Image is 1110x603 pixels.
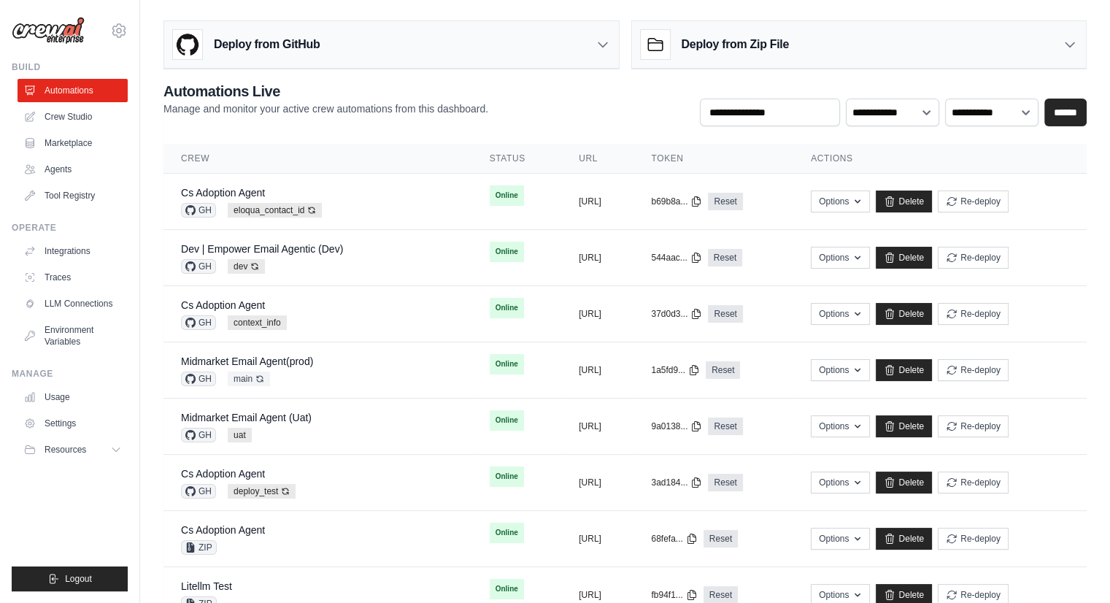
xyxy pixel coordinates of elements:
a: Midmarket Email Agent(prod) [181,356,313,367]
a: Usage [18,385,128,409]
a: Dev | Empower Email Agentic (Dev) [181,243,343,255]
a: Delete [876,247,932,269]
a: Reset [704,530,738,548]
button: 1a5fd9... [651,364,700,376]
a: Reset [708,418,742,435]
button: Resources [18,438,128,461]
div: Operate [12,222,128,234]
span: Online [490,466,524,487]
button: b69b8a... [651,196,702,207]
button: Re-deploy [938,359,1009,381]
a: Reset [708,474,742,491]
a: LLM Connections [18,292,128,315]
a: Delete [876,415,932,437]
button: 68fefa... [651,533,697,545]
div: Build [12,61,128,73]
button: Re-deploy [938,247,1009,269]
span: ZIP [181,540,217,555]
a: Reset [708,305,742,323]
span: Online [490,354,524,375]
img: GitHub Logo [173,30,202,59]
span: Online [490,579,524,599]
th: Actions [793,144,1087,174]
button: Options [811,303,870,325]
span: uat [228,428,252,442]
a: Delete [876,472,932,493]
a: Cs Adoption Agent [181,524,265,536]
a: Delete [876,191,932,212]
button: Re-deploy [938,303,1009,325]
span: Logout [65,573,92,585]
th: URL [561,144,633,174]
button: Re-deploy [938,191,1009,212]
a: Settings [18,412,128,435]
h3: Deploy from GitHub [214,36,320,53]
span: Online [490,523,524,543]
a: Reset [708,193,742,210]
a: Crew Studio [18,105,128,128]
th: Crew [163,144,472,174]
span: Online [490,242,524,262]
span: eloqua_contact_id [228,203,322,218]
span: GH [181,484,216,499]
span: main [228,372,270,386]
img: Logo [12,17,85,45]
button: 9a0138... [651,420,702,432]
a: Reset [708,249,742,266]
a: Tool Registry [18,184,128,207]
h2: Automations Live [163,81,488,101]
th: Token [633,144,793,174]
a: Delete [876,303,932,325]
div: Manage [12,368,128,380]
span: GH [181,315,216,330]
button: Options [811,528,870,550]
span: GH [181,428,216,442]
a: Litellm Test [181,580,232,592]
a: Agents [18,158,128,181]
span: Online [490,410,524,431]
button: Options [811,415,870,437]
a: Marketplace [18,131,128,155]
th: Status [472,144,562,174]
span: dev [228,259,265,274]
span: Resources [45,444,86,456]
a: Automations [18,79,128,102]
a: Cs Adoption Agent [181,299,265,311]
span: GH [181,259,216,274]
button: 544aac... [651,252,701,264]
span: GH [181,372,216,386]
button: fb94f1... [651,589,697,601]
button: Re-deploy [938,415,1009,437]
a: Midmarket Email Agent (Uat) [181,412,312,423]
button: Options [811,359,870,381]
a: Cs Adoption Agent [181,468,265,480]
button: 37d0d3... [651,308,702,320]
span: GH [181,203,216,218]
button: Logout [12,566,128,591]
button: Re-deploy [938,472,1009,493]
p: Manage and monitor your active crew automations from this dashboard. [163,101,488,116]
span: context_info [228,315,287,330]
a: Cs Adoption Agent [181,187,265,199]
a: Integrations [18,239,128,263]
span: Online [490,185,524,206]
button: 3ad184... [651,477,702,488]
span: deploy_test [228,484,296,499]
span: Online [490,298,524,318]
button: Options [811,247,870,269]
h3: Deploy from Zip File [682,36,789,53]
a: Environment Variables [18,318,128,353]
a: Delete [876,528,932,550]
button: Re-deploy [938,528,1009,550]
a: Delete [876,359,932,381]
button: Options [811,191,870,212]
a: Traces [18,266,128,289]
button: Options [811,472,870,493]
a: Reset [706,361,740,379]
